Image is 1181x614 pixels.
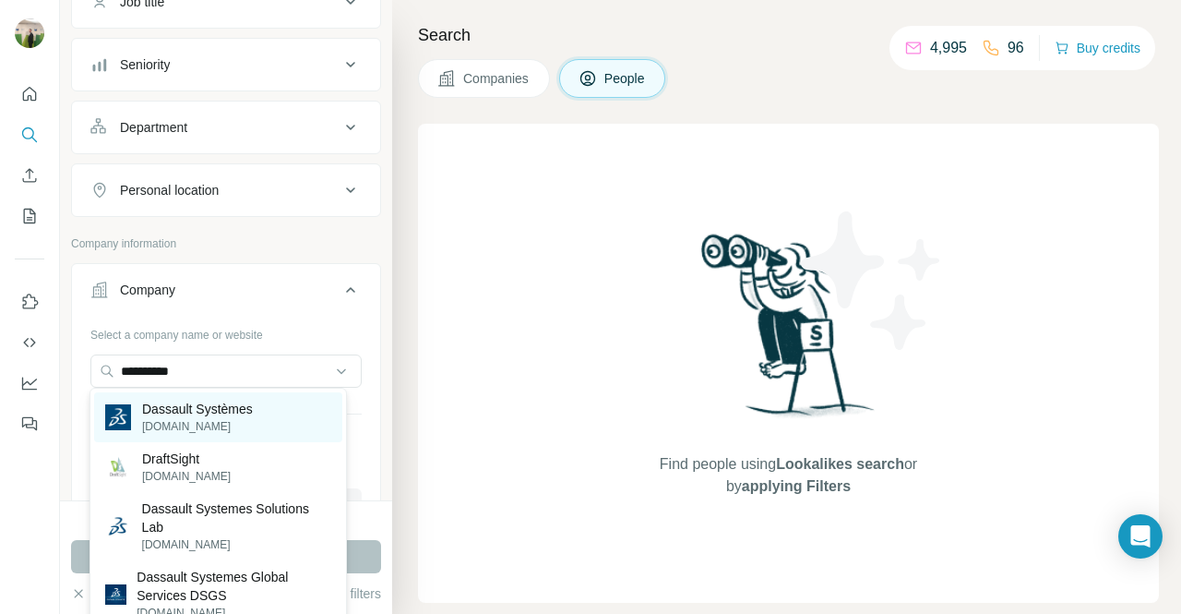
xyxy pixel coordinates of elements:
[105,513,131,539] img: Dassault Systemes Solutions Lab
[1055,35,1140,61] button: Buy credits
[463,69,531,88] span: Companies
[71,235,381,252] p: Company information
[72,105,380,150] button: Department
[142,536,332,553] p: [DOMAIN_NAME]
[142,450,231,468] p: DraftSight
[640,453,936,498] span: Find people using or by
[120,55,170,74] div: Seniority
[120,181,219,199] div: Personal location
[15,118,44,151] button: Search
[930,37,967,59] p: 4,995
[142,400,253,418] p: Dassault Systèmes
[15,78,44,111] button: Quick start
[142,500,332,536] p: Dassault Systemes Solutions Lab
[15,18,44,48] img: Avatar
[105,584,125,605] img: Dassault Systemes Global Services DSGS
[71,584,124,603] button: Clear
[1118,514,1163,559] div: Open Intercom Messenger
[15,367,44,400] button: Dashboard
[15,159,44,192] button: Enrich CSV
[105,404,131,430] img: Dassault Systèmes
[693,229,885,435] img: Surfe Illustration - Woman searching with binoculars
[105,454,131,480] img: DraftSight
[15,407,44,440] button: Feedback
[15,285,44,319] button: Use Surfe on LinkedIn
[742,478,851,494] span: applying Filters
[72,168,380,212] button: Personal location
[90,319,362,343] div: Select a company name or website
[789,198,955,364] img: Surfe Illustration - Stars
[1008,37,1024,59] p: 96
[142,418,253,435] p: [DOMAIN_NAME]
[142,468,231,485] p: [DOMAIN_NAME]
[137,568,332,605] p: Dassault Systemes Global Services DSGS
[120,118,187,137] div: Department
[72,42,380,87] button: Seniority
[120,281,175,299] div: Company
[15,326,44,359] button: Use Surfe API
[15,199,44,233] button: My lists
[776,456,904,472] span: Lookalikes search
[418,22,1159,48] h4: Search
[72,268,380,319] button: Company
[604,69,647,88] span: People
